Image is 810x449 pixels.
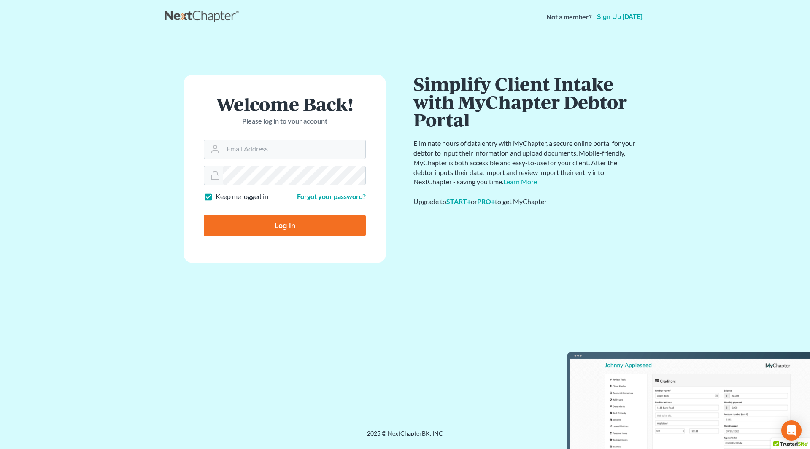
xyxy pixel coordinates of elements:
a: Forgot your password? [297,192,366,200]
a: PRO+ [477,197,495,205]
strong: Not a member? [546,12,592,22]
label: Keep me logged in [216,192,268,202]
div: Open Intercom Messenger [781,420,802,441]
p: Eliminate hours of data entry with MyChapter, a secure online portal for your debtor to input the... [413,139,637,187]
div: Upgrade to or to get MyChapter [413,197,637,207]
input: Email Address [223,140,365,159]
input: Log In [204,215,366,236]
a: Learn More [503,177,537,186]
a: START+ [446,197,471,205]
a: Sign up [DATE]! [595,13,645,20]
p: Please log in to your account [204,116,366,126]
div: 2025 © NextChapterBK, INC [165,429,645,444]
h1: Welcome Back! [204,95,366,113]
h1: Simplify Client Intake with MyChapter Debtor Portal [413,75,637,129]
